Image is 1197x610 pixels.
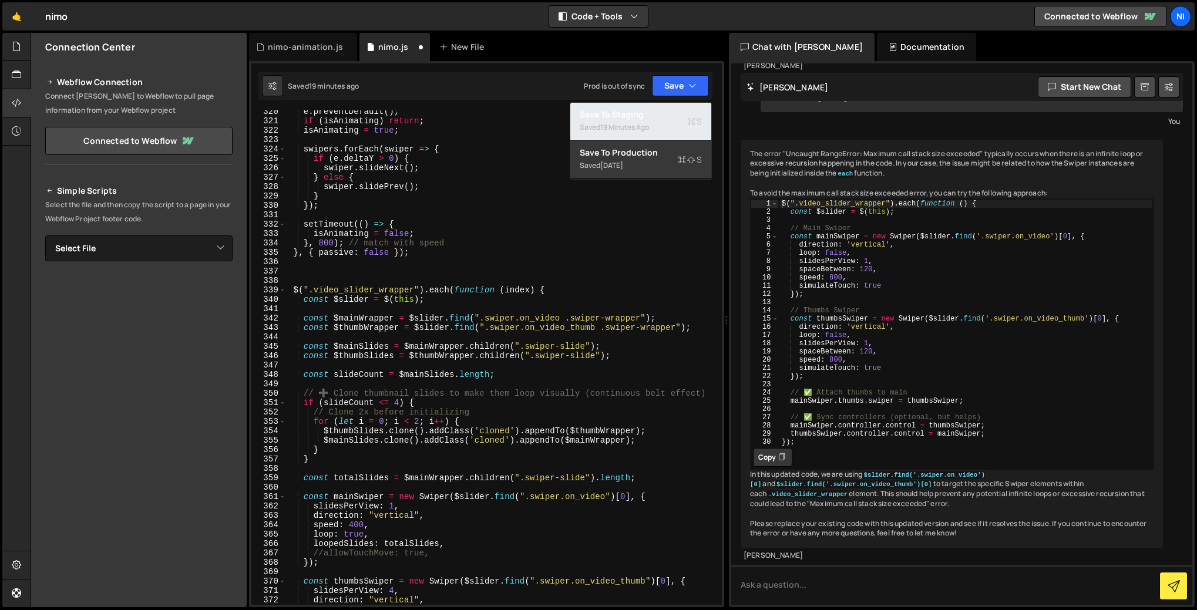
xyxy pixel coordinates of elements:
div: 12 [751,290,778,298]
div: 335 [251,248,286,257]
div: 22 [751,372,778,380]
div: 4 [751,224,778,232]
div: Chat with [PERSON_NAME] [729,33,875,61]
h2: Connection Center [45,41,135,53]
h2: Simple Scripts [45,184,233,198]
a: Connected to Webflow [45,127,233,155]
div: 321 [251,116,286,126]
div: 13 [751,298,778,306]
div: 367 [251,548,286,558]
div: 369 [251,567,286,577]
div: 338 [251,276,286,285]
div: 326 [251,163,286,173]
div: 16 [751,323,778,331]
div: nimo.js [378,41,408,53]
div: 349 [251,379,286,389]
div: 25 [751,397,778,405]
div: 18 [751,339,778,348]
div: 15 [751,315,778,323]
button: Save to StagingS Saved19 minutes ago [570,103,711,141]
div: 325 [251,154,286,163]
div: 19 [751,348,778,356]
div: 334 [251,238,286,248]
div: 341 [251,304,286,314]
div: Code + Tools [570,102,712,180]
iframe: YouTube video player [45,394,234,500]
span: S [687,116,702,127]
div: 332 [251,220,286,229]
div: 354 [251,426,286,436]
div: 2 [751,208,778,216]
div: 340 [251,295,286,304]
div: 343 [251,323,286,332]
button: Code + Tools [549,6,648,27]
div: 360 [251,483,286,492]
div: 371 [251,586,286,595]
code: $slider.find('.swiper.on_video')[0] [750,471,985,489]
p: Select the file and then copy the script to a page in your Webflow Project footer code. [45,198,233,226]
div: 357 [251,454,286,464]
div: Save to Staging [580,109,702,120]
div: 320 [251,107,286,116]
a: Connected to Webflow [1034,6,1166,27]
div: 10 [751,274,778,282]
div: nimo-animation.js [268,41,343,53]
div: 372 [251,595,286,605]
div: 370 [251,577,286,586]
div: [PERSON_NAME] [744,551,1160,561]
div: 344 [251,332,286,342]
div: 366 [251,539,286,548]
div: 323 [251,135,286,144]
div: 327 [251,173,286,182]
div: 339 [251,285,286,295]
div: 14 [751,306,778,315]
div: 365 [251,530,286,539]
div: 337 [251,267,286,276]
div: 20 [751,356,778,364]
div: 351 [251,398,286,407]
h2: Webflow Connection [45,75,233,89]
div: Documentation [877,33,976,61]
div: The error "Uncaught RangeError: Maximum call stack size exceeded" typically occurs when there is ... [741,140,1163,548]
div: 342 [251,314,286,323]
div: [DATE] [600,160,623,170]
div: 348 [251,370,286,379]
div: 7 [751,249,778,257]
code: .video_slider_wrapper [767,490,849,498]
div: 26 [751,405,778,413]
div: 358 [251,464,286,473]
div: Saved [580,120,702,134]
div: 359 [251,473,286,483]
div: 368 [251,558,286,567]
div: 352 [251,407,286,417]
iframe: YouTube video player [45,281,234,386]
div: You [764,115,1180,127]
div: 322 [251,126,286,135]
div: 347 [251,360,286,370]
div: 362 [251,501,286,511]
div: 28 [751,422,778,430]
div: 30 [751,438,778,446]
span: S [678,154,702,166]
div: 23 [751,380,778,389]
a: 🤙 [2,2,31,31]
a: ni [1170,6,1191,27]
div: [PERSON_NAME] [744,61,1160,71]
div: 363 [251,511,286,520]
p: Connect [PERSON_NAME] to Webflow to pull page information from your Webflow project [45,89,233,117]
div: Saved [580,159,702,173]
div: 324 [251,144,286,154]
code: $slider.find('.swiper.on_video_thumb')[0] [775,480,933,488]
div: 345 [251,342,286,351]
div: 1 [751,200,778,208]
div: 331 [251,210,286,220]
div: 19 minutes ago [309,81,359,91]
div: 328 [251,182,286,191]
button: Copy [753,448,792,467]
button: Save [652,75,709,96]
div: 19 minutes ago [600,122,649,132]
div: 353 [251,417,286,426]
div: New File [439,41,489,53]
div: 346 [251,351,286,360]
